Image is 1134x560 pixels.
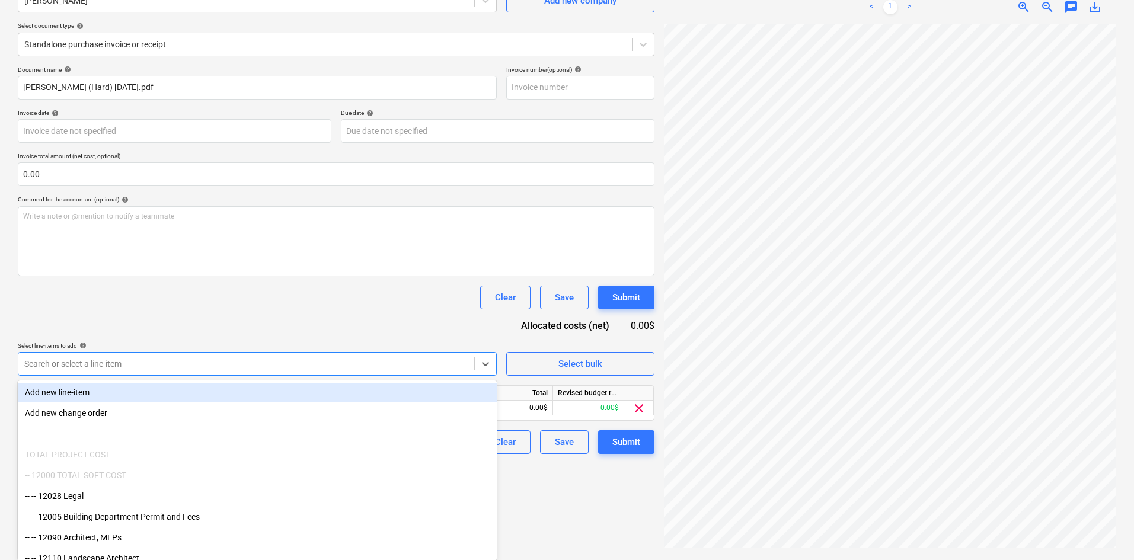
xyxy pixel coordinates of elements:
[632,401,646,415] span: clear
[572,66,582,73] span: help
[18,466,497,485] div: -- 12000 TOTAL SOFT COST
[553,386,624,401] div: Revised budget remaining
[495,290,516,305] div: Clear
[482,386,553,401] div: Total
[628,319,654,332] div: 0.00$
[18,528,497,547] div: -- -- 12090 Architect, MEPs
[480,286,531,309] button: Clear
[18,445,497,464] div: TOTAL PROJECT COST
[77,342,87,349] span: help
[506,66,654,73] div: Invoice number (optional)
[18,424,497,443] div: ------------------------------
[341,119,654,143] input: Due date not specified
[598,430,654,454] button: Submit
[18,109,331,117] div: Invoice date
[558,356,602,372] div: Select bulk
[540,286,589,309] button: Save
[18,66,497,73] div: Document name
[506,76,654,100] input: Invoice number
[612,290,640,305] div: Submit
[18,119,331,143] input: Invoice date not specified
[18,22,654,30] div: Select document type
[364,110,373,117] span: help
[480,430,531,454] button: Clear
[500,319,628,332] div: Allocated costs (net)
[495,434,516,450] div: Clear
[1075,503,1134,560] iframe: Chat Widget
[555,290,574,305] div: Save
[18,342,497,350] div: Select line-items to add
[18,162,654,186] input: Invoice total amount (net cost, optional)
[18,196,654,203] div: Comment for the accountant (optional)
[341,109,654,117] div: Due date
[49,110,59,117] span: help
[555,434,574,450] div: Save
[119,196,129,203] span: help
[482,401,553,415] div: 0.00$
[18,152,654,162] p: Invoice total amount (net cost, optional)
[540,430,589,454] button: Save
[506,352,654,376] button: Select bulk
[18,383,497,402] div: Add new line-item
[18,76,497,100] input: Document name
[598,286,654,309] button: Submit
[553,401,624,415] div: 0.00$
[74,23,84,30] span: help
[18,404,497,423] div: Add new change order
[18,487,497,505] div: -- -- 12028 Legal
[62,66,71,73] span: help
[18,507,497,526] div: -- -- 12005 Building Department Permit and Fees
[612,434,640,450] div: Submit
